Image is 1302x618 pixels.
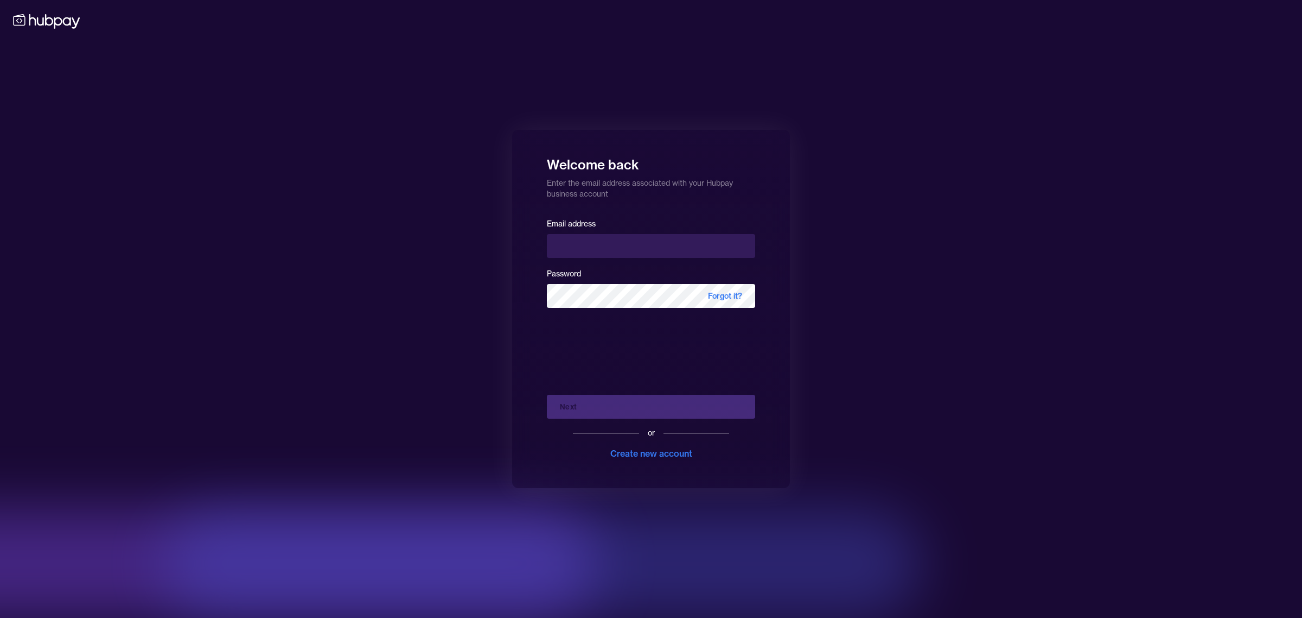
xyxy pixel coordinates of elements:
p: Enter the email address associated with your Hubpay business account [547,173,755,199]
label: Password [547,269,581,279]
span: Forgot it? [695,284,755,308]
label: Email address [547,219,596,229]
h1: Welcome back [547,149,755,173]
div: or [648,427,655,438]
div: Create new account [610,447,692,460]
